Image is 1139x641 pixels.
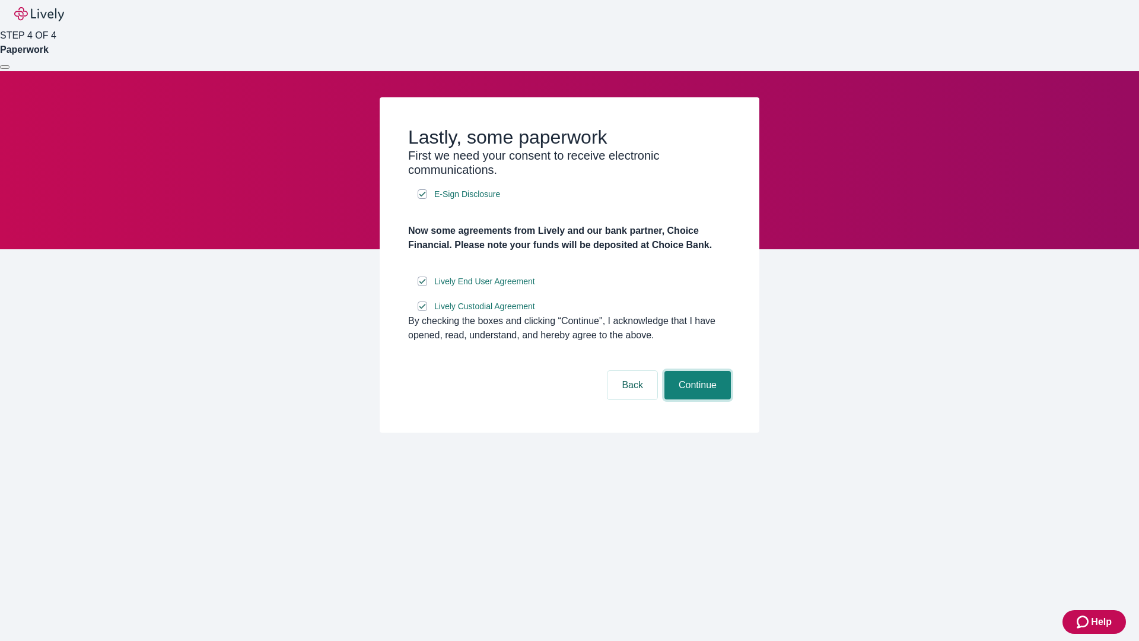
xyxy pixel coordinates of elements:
span: E-Sign Disclosure [434,188,500,201]
h4: Now some agreements from Lively and our bank partner, Choice Financial. Please note your funds wi... [408,224,731,252]
span: Lively End User Agreement [434,275,535,288]
span: Help [1091,615,1112,629]
button: Back [607,371,657,399]
div: By checking the boxes and clicking “Continue", I acknowledge that I have opened, read, understand... [408,314,731,342]
a: e-sign disclosure document [432,187,502,202]
img: Lively [14,7,64,21]
button: Zendesk support iconHelp [1062,610,1126,634]
a: e-sign disclosure document [432,299,537,314]
span: Lively Custodial Agreement [434,300,535,313]
h3: First we need your consent to receive electronic communications. [408,148,731,177]
a: e-sign disclosure document [432,274,537,289]
h2: Lastly, some paperwork [408,126,731,148]
button: Continue [664,371,731,399]
svg: Zendesk support icon [1077,615,1091,629]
